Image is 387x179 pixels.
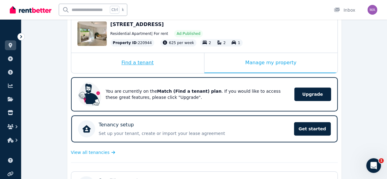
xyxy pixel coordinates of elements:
[367,5,377,15] img: Matthew
[122,7,124,12] span: k
[110,6,119,14] span: Ctrl
[366,158,381,173] iframe: Intercom live chat
[106,88,286,100] p: You are currently on the . If you would like to access these great features, please click "Upgrade".
[294,122,331,136] span: Get started
[71,53,204,73] div: Find a tenant
[110,39,154,47] div: : 220944
[223,41,226,45] span: 2
[113,40,137,45] span: Property ID
[110,21,164,27] span: [STREET_ADDRESS]
[71,115,337,142] a: Tenancy setupSet up your tenant, create or import your lease agreementGet started
[238,41,240,45] span: 1
[10,5,51,14] img: RentBetter
[204,53,337,73] div: Manage my property
[99,121,134,129] p: Tenancy setup
[294,88,331,101] span: Upgrade
[169,41,194,45] span: 625 per week
[71,149,115,155] a: View all tenancies
[334,7,355,13] div: Inbox
[78,82,102,106] img: Upgrade RentBetter plan
[99,130,290,136] p: Set up your tenant, create or import your lease agreement
[209,41,211,45] span: 2
[110,31,168,36] span: Residential Apartment | For rent
[379,158,384,163] span: 1
[157,89,221,94] b: Match (Find a tenant) plan
[177,31,200,36] span: Ad: Published
[71,149,110,155] span: View all tenancies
